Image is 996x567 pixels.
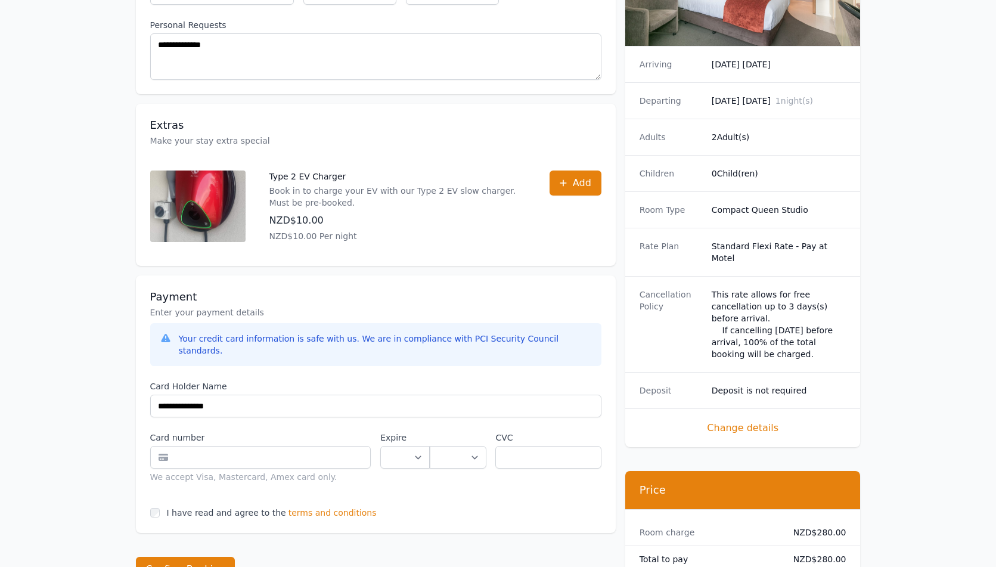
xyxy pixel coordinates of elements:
div: We accept Visa, Mastercard, Amex card only. [150,471,371,483]
dt: Children [640,168,702,179]
dt: Arriving [640,58,702,70]
label: . [430,432,486,444]
dt: Deposit [640,385,702,396]
label: Expire [380,432,430,444]
img: Type 2 EV Charger [150,171,246,242]
dd: NZD$280.00 [784,526,846,538]
p: Make your stay extra special [150,135,601,147]
span: Change details [640,421,846,435]
span: Add [573,176,591,190]
dt: Rate Plan [640,240,702,264]
h3: Extras [150,118,601,132]
dd: 0 Child(ren) [712,168,846,179]
h3: Payment [150,290,601,304]
button: Add [550,171,601,196]
div: This rate allows for free cancellation up to 3 days(s) before arrival. If cancelling [DATE] befor... [712,289,846,360]
label: I have read and agree to the [167,508,286,518]
dt: Adults [640,131,702,143]
dt: Total to pay [640,553,774,565]
p: NZD$10.00 Per night [269,230,526,242]
p: Book in to charge your EV with our Type 2 EV slow charger. Must be pre-booked. [269,185,526,209]
dd: Compact Queen Studio [712,204,846,216]
dd: Deposit is not required [712,385,846,396]
dt: Room Type [640,204,702,216]
div: Your credit card information is safe with us. We are in compliance with PCI Security Council stan... [179,333,592,357]
span: 1 night(s) [775,96,813,106]
h3: Price [640,483,846,497]
dt: Cancellation Policy [640,289,702,360]
label: Card number [150,432,371,444]
span: terms and conditions [288,507,377,519]
dd: [DATE] [DATE] [712,95,846,107]
label: CVC [495,432,601,444]
dd: [DATE] [DATE] [712,58,846,70]
dd: Standard Flexi Rate - Pay at Motel [712,240,846,264]
dd: 2 Adult(s) [712,131,846,143]
dt: Room charge [640,526,774,538]
label: Personal Requests [150,19,601,31]
dd: NZD$280.00 [784,553,846,565]
p: NZD$10.00 [269,213,526,228]
p: Enter your payment details [150,306,601,318]
label: Card Holder Name [150,380,601,392]
dt: Departing [640,95,702,107]
p: Type 2 EV Charger [269,171,526,182]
